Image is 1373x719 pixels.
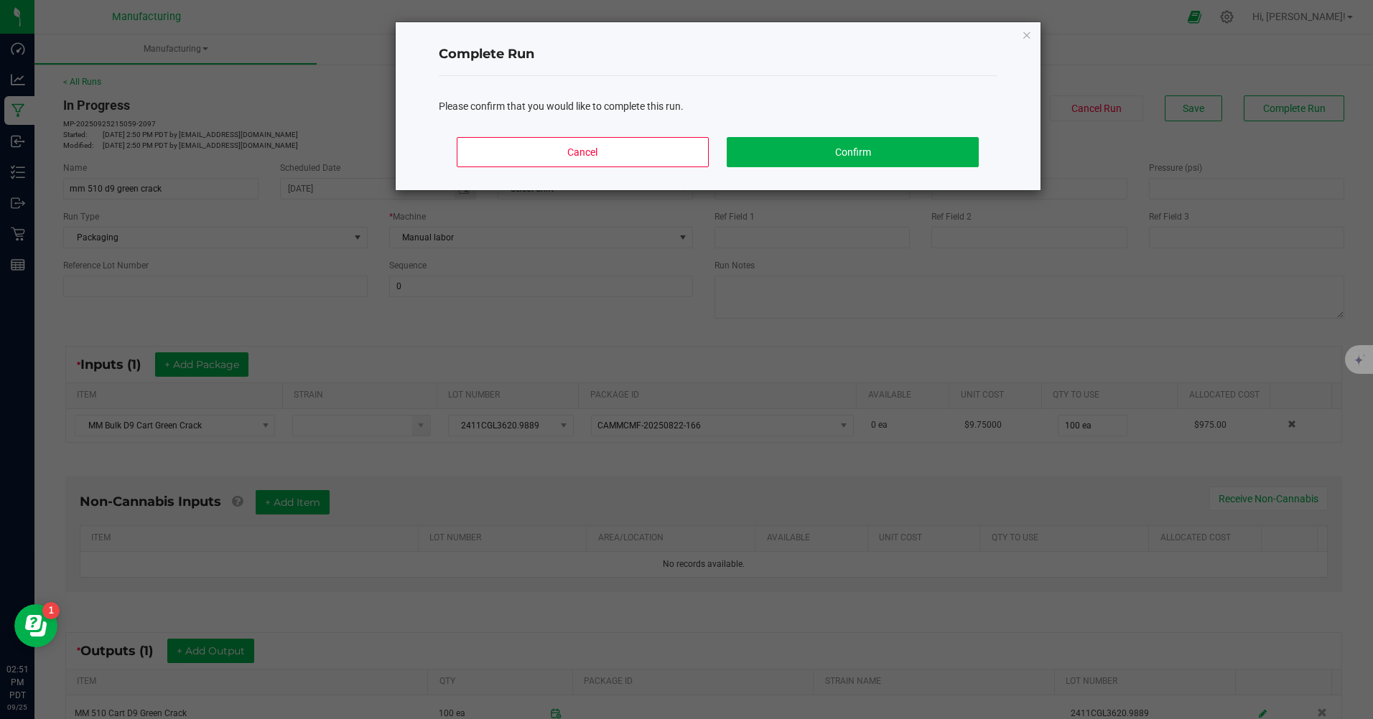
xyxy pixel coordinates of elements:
[727,137,978,167] button: Confirm
[1022,26,1032,43] button: Close
[14,604,57,647] iframe: Resource center
[42,602,60,619] iframe: Resource center unread badge
[439,45,997,64] h4: Complete Run
[457,137,708,167] button: Cancel
[439,99,997,114] div: Please confirm that you would like to complete this run.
